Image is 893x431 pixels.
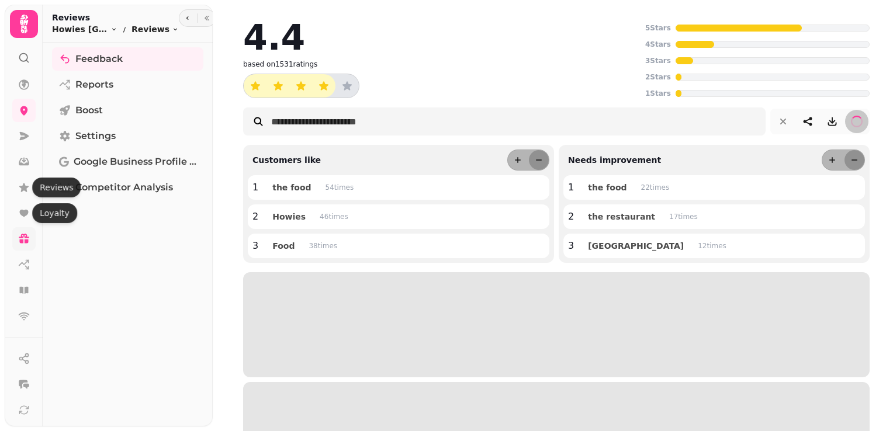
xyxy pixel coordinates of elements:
[52,73,203,96] a: Reports
[252,210,258,224] p: 2
[508,150,528,170] button: more
[645,40,671,49] p: 4 Stars
[32,203,77,223] div: Loyalty
[320,212,348,221] p: 46 time s
[326,183,354,192] p: 54 time s
[75,52,123,66] span: Feedback
[289,74,313,98] button: star
[588,183,627,192] span: the food
[335,74,359,98] button: star
[74,155,196,169] span: Google Business Profile (Beta)
[641,183,670,192] p: 22 time s
[252,180,258,194] p: 1
[75,103,103,117] span: Boost
[272,213,306,221] span: Howies
[272,242,295,250] span: Food
[243,20,305,55] h2: 4.4
[563,154,661,166] p: Needs improvement
[309,241,337,251] p: 38 time s
[52,47,203,71] a: Feedback
[579,209,664,224] button: the restaurant
[645,56,671,65] p: 3 Stars
[771,110,795,133] button: reset filters
[568,239,574,253] p: 3
[75,78,113,92] span: Reports
[529,150,549,170] button: less
[821,110,844,133] button: download
[579,180,636,195] button: the food
[568,210,574,224] p: 2
[266,74,290,98] button: star
[52,99,203,122] a: Boost
[248,154,321,166] p: Customers like
[244,74,267,98] button: star
[579,238,693,253] button: [GEOGRAPHIC_DATA]
[43,43,213,426] nav: Tabs
[645,23,671,33] p: 5 Stars
[645,72,671,82] p: 2 Stars
[75,180,173,194] span: Competitor Analysis
[32,178,81,197] div: Reviews
[272,183,311,192] span: the food
[252,239,258,253] p: 3
[52,12,179,23] h2: Reviews
[698,241,726,251] p: 12 time s
[588,242,684,250] span: [GEOGRAPHIC_DATA]
[52,124,203,148] a: Settings
[312,74,335,98] button: star
[75,129,116,143] span: Settings
[52,23,179,35] nav: breadcrumb
[669,212,698,221] p: 17 time s
[131,23,179,35] button: Reviews
[52,176,203,199] a: Competitor Analysis
[263,209,315,224] button: Howies
[796,110,819,133] button: share-thread
[52,23,117,35] button: Howies [GEOGRAPHIC_DATA]
[588,213,655,221] span: the restaurant
[568,180,574,194] p: 1
[52,23,108,35] span: Howies [GEOGRAPHIC_DATA]
[645,89,671,98] p: 1 Stars
[822,150,842,170] button: more
[243,60,317,69] p: based on 1531 ratings
[263,180,320,195] button: the food
[52,150,203,173] a: Google Business Profile (Beta)
[263,238,304,253] button: Food
[845,110,868,133] button: filter
[844,150,864,170] button: less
